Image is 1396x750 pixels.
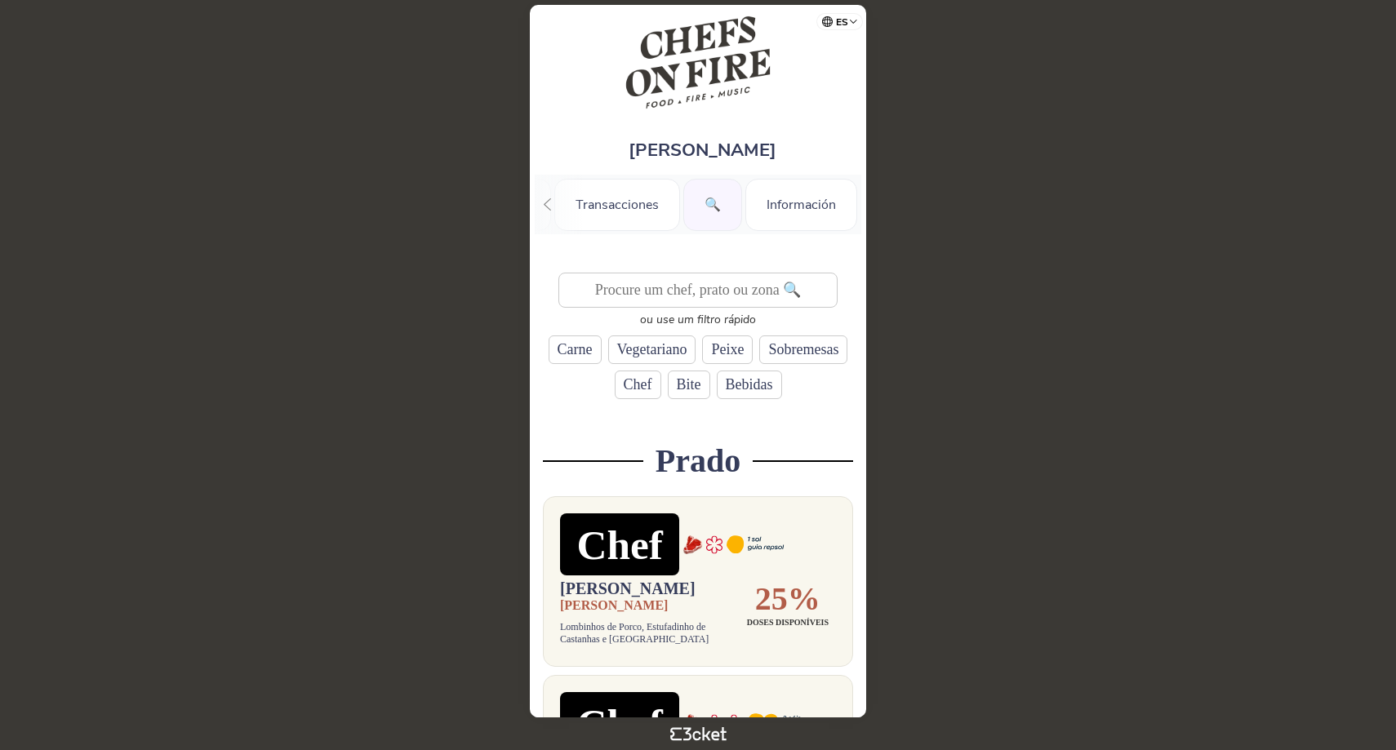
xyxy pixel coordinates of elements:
[745,194,857,212] a: Información
[668,371,710,399] div: Bite
[554,179,680,231] div: Transacciones
[615,371,661,399] div: Chef
[560,579,740,598] h1: [PERSON_NAME]
[543,312,853,327] div: ou use um filtro rápido
[560,513,679,575] span: Chef
[745,179,857,231] div: Información
[629,138,776,162] span: [PERSON_NAME]
[702,335,753,364] div: Peixe
[683,194,742,212] a: 🔍
[717,371,782,399] div: Bebidas
[740,618,836,627] p: DOSES DISPONÍVEIS
[759,335,847,364] div: Sobremesas
[560,621,740,646] p: Lombinhos de Porco, Estufadinho de Castanhas e [GEOGRAPHIC_DATA]
[740,579,836,618] p: 25%
[560,598,740,613] h2: [PERSON_NAME]
[549,335,602,364] div: Carne
[554,194,680,212] a: Transacciones
[625,11,772,113] img: Chefs on Fire Cascais 2025
[608,335,696,364] div: Vegetariano
[683,179,742,231] div: 🔍
[656,442,740,480] span: Prado
[558,273,838,308] input: Procure um chef, prato ou zona 🔍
